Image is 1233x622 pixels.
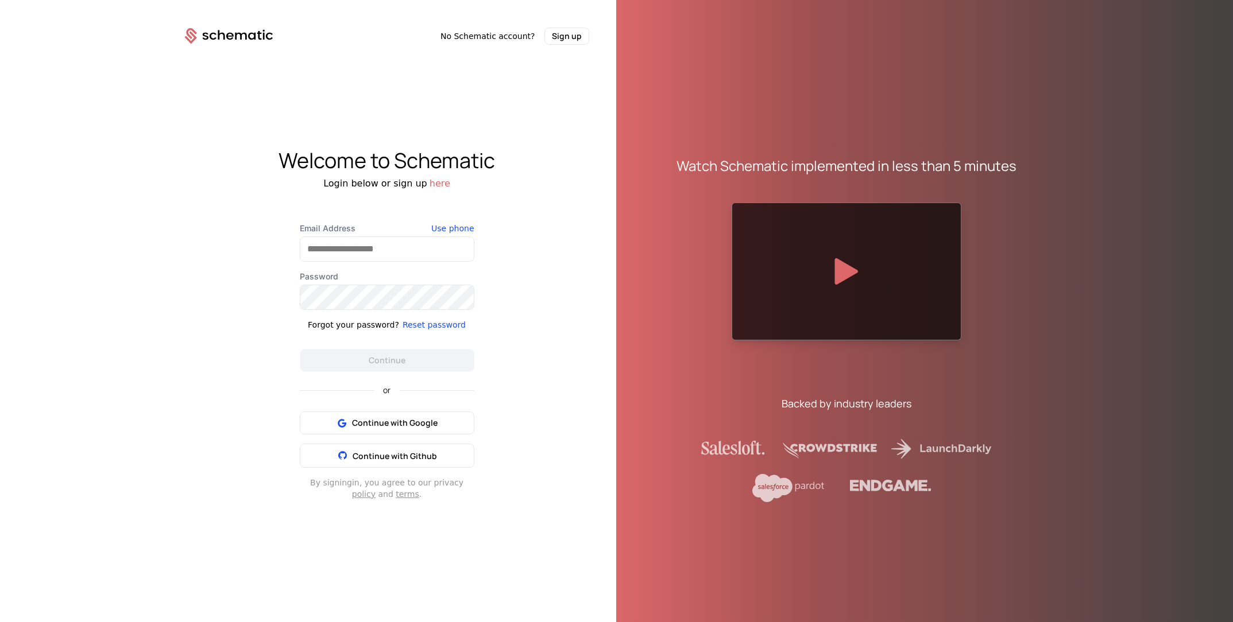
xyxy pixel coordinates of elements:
[300,349,474,372] button: Continue
[353,450,437,461] span: Continue with Github
[440,30,535,42] span: No Schematic account?
[544,28,589,45] button: Sign up
[431,223,474,234] button: Use phone
[352,417,438,429] span: Continue with Google
[300,444,474,468] button: Continue with Github
[782,395,911,411] div: Backed by industry leaders
[352,489,376,499] a: policy
[157,149,617,172] div: Welcome to Schematic
[403,319,466,331] button: Reset password
[430,177,450,191] button: here
[300,271,474,282] label: Password
[300,411,474,434] button: Continue with Google
[157,177,617,191] div: Login below or sign up
[374,386,400,394] span: or
[396,489,419,499] a: terms
[300,477,474,500] div: By signing in , you agree to our privacy and .
[300,223,474,234] label: Email Address
[677,157,1016,175] div: Watch Schematic implemented in less than 5 minutes
[308,319,399,331] div: Forgot your password?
